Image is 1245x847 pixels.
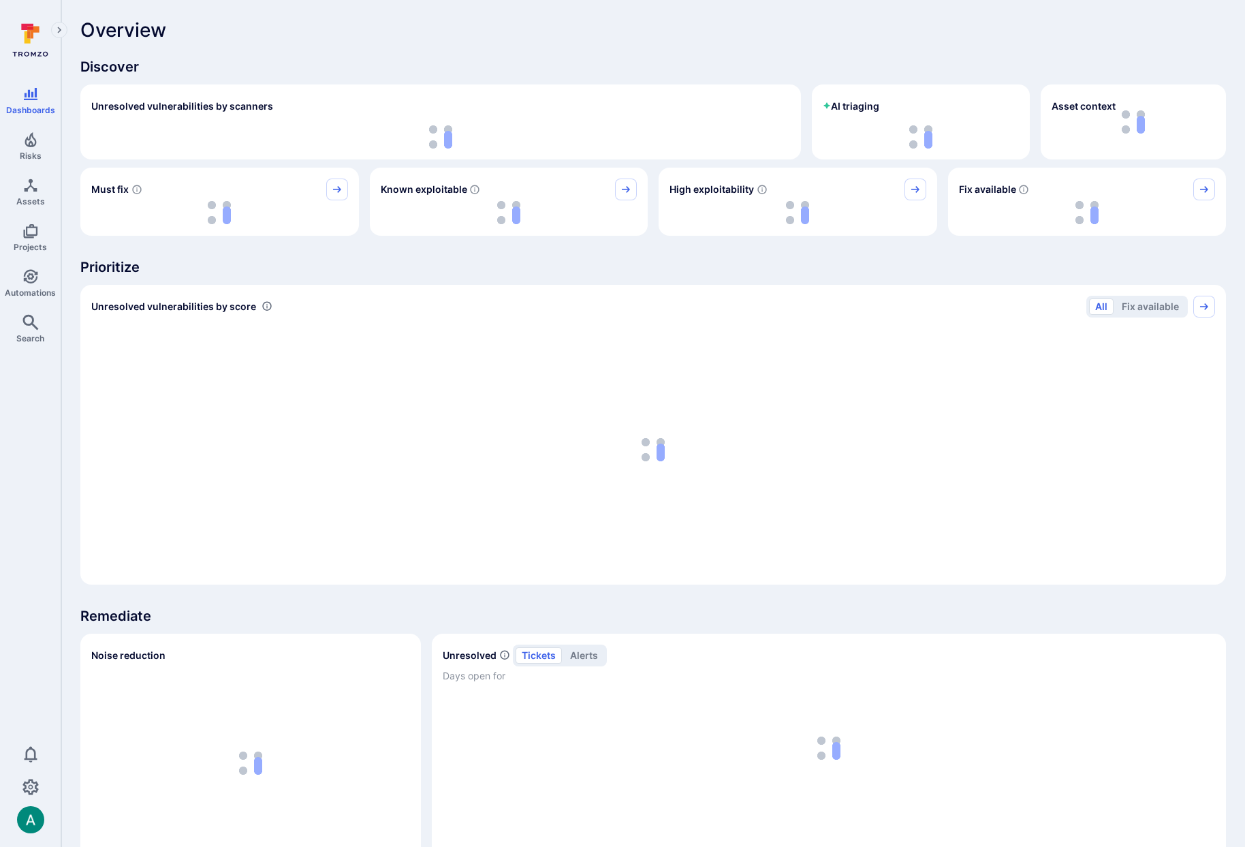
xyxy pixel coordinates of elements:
span: Projects [14,242,47,252]
button: All [1089,298,1114,315]
img: Loading... [642,438,665,461]
div: loading spinner [823,125,1019,149]
div: loading spinner [669,200,926,225]
div: Known exploitable [370,168,648,236]
span: Automations [5,288,56,298]
div: loading spinner [959,200,1216,225]
img: Loading... [909,125,932,149]
span: Prioritize [80,258,1226,277]
span: High exploitability [669,183,754,196]
img: Loading... [786,201,809,224]
svg: EPSS score ≥ 0.7 [757,184,768,195]
i: Expand navigation menu [54,25,64,36]
h2: Unresolved vulnerabilities by scanners [91,99,273,113]
div: Arjan Dehar [17,806,44,833]
div: Must fix [80,168,359,236]
div: High exploitability [659,168,937,236]
span: Dashboards [6,105,55,115]
div: loading spinner [381,200,637,225]
button: Expand navigation menu [51,22,67,38]
span: Fix available [959,183,1016,196]
span: Unresolved vulnerabilities by score [91,300,256,313]
h2: Unresolved [443,649,497,662]
span: Risks [20,151,42,161]
img: Loading... [1075,201,1099,224]
img: Loading... [239,752,262,775]
div: loading spinner [91,326,1215,574]
span: Days open for [443,669,1215,683]
img: Loading... [208,201,231,224]
svg: Confirmed exploitable by KEV [469,184,480,195]
img: Loading... [497,201,520,224]
span: Assets [16,196,45,206]
span: Number of unresolved items by priority and days open [499,648,510,662]
span: Remediate [80,606,1226,626]
svg: Risk score >=40 , missed SLA [131,184,142,195]
div: Number of vulnerabilities in status 'Open' 'Triaged' and 'In process' grouped by score [262,299,272,313]
div: loading spinner [91,125,790,149]
span: Must fix [91,183,129,196]
div: loading spinner [91,200,348,225]
span: Overview [80,19,166,41]
img: ACg8ocLSa5mPYBaXNx3eFu_EmspyJX0laNWN7cXOFirfQ7srZveEpg=s96-c [17,806,44,833]
button: tickets [516,647,562,664]
span: Known exploitable [381,183,467,196]
div: Fix available [948,168,1227,236]
span: Noise reduction [91,649,166,661]
button: alerts [564,647,604,664]
svg: Vulnerabilities with fix available [1018,184,1029,195]
img: Loading... [429,125,452,149]
span: Discover [80,57,1226,76]
span: Asset context [1052,99,1116,113]
span: Search [16,333,44,343]
h2: AI triaging [823,99,879,113]
button: Fix available [1116,298,1185,315]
